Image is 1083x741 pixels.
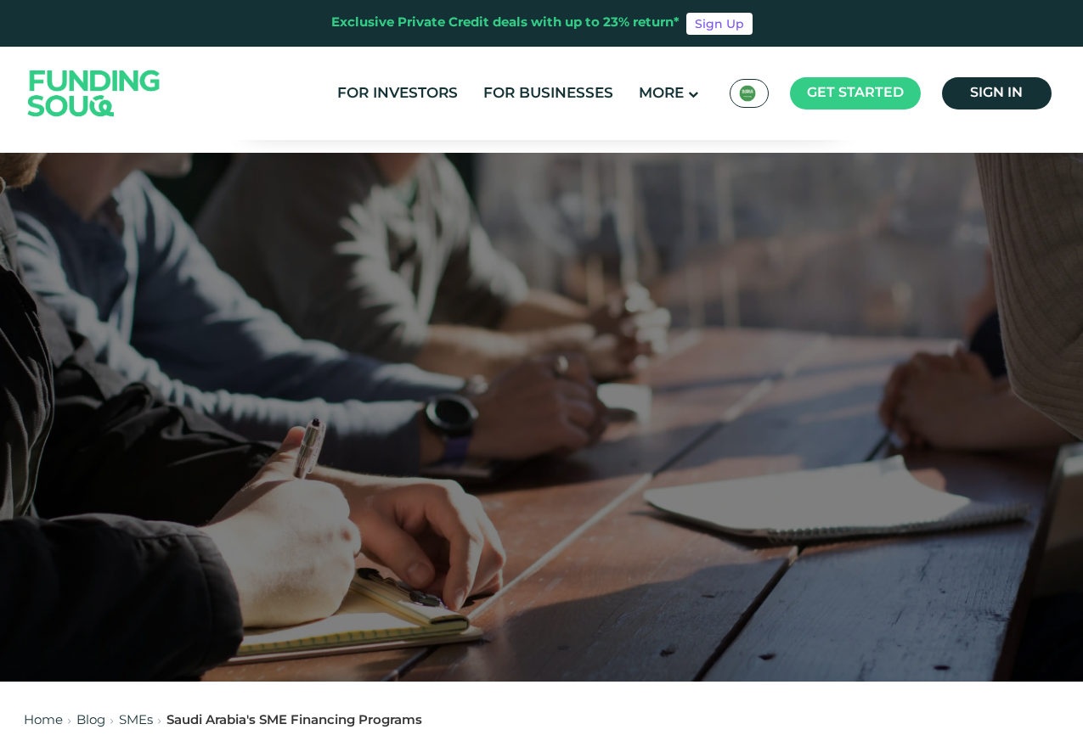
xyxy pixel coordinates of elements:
[166,711,422,731] div: Saudi Arabia's SME Financing Programs
[639,87,684,101] span: More
[24,715,63,727] a: Home
[739,85,756,102] img: SA Flag
[686,13,753,35] a: Sign Up
[970,87,1023,99] span: Sign in
[119,715,153,727] a: SMEs
[331,14,680,33] div: Exclusive Private Credit deals with up to 23% return*
[479,80,618,108] a: For Businesses
[807,87,904,99] span: Get started
[942,77,1052,109] a: Sign in
[333,80,462,108] a: For Investors
[76,715,105,727] a: Blog
[11,50,178,136] img: Logo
